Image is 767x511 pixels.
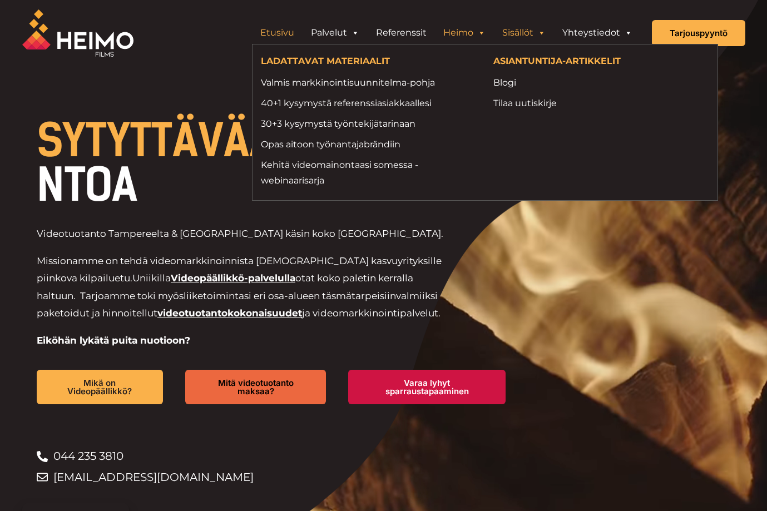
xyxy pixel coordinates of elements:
span: Varaa lyhyt sparraustapaaminen [366,379,488,395]
p: Missionamme on tehdä videomarkkinoinnista [DEMOGRAPHIC_DATA] kasvuyrityksille piinkova kilpailuetu. [37,252,452,323]
h1: VIDEOTUOTANTOA [37,118,528,207]
a: Palvelut [303,22,368,44]
span: 044 235 3810 [51,446,123,467]
a: Blogi [493,75,709,90]
strong: Eiköhän lykätä puita nuotioon? [37,335,190,346]
a: Tarjouspyyntö [652,20,745,46]
a: Opas aitoon työnantajabrändiin [261,137,477,152]
a: Referenssit [368,22,435,44]
h4: ASIANTUNTIJA-ARTIKKELIT [493,56,709,69]
a: Heimo [435,22,494,44]
aside: Header Widget 1 [246,22,646,44]
a: Tilaa uutiskirje [493,96,709,111]
span: liiketoimintasi eri osa-alueen täsmätarpeisiin [184,290,396,301]
h4: LADATTAVAT MATERIAALIT [261,56,477,69]
a: Mitä videotuotanto maksaa? [185,370,326,404]
a: Yhteystiedot [554,22,641,44]
span: otat koko paletin kerralla haltuun. Tarjoamme toki myös [37,272,413,301]
a: 30+3 kysymystä työntekijätarinaan [261,116,477,131]
img: Heimo Filmsin logo [22,9,133,57]
a: 40+1 kysymystä referenssiasiakkaallesi [261,96,477,111]
a: Sisällöt [494,22,554,44]
a: Videopäällikkö-palvelulla [171,272,295,284]
a: Mikä on Videopäällikkö? [37,370,163,404]
span: Mikä on Videopäällikkö? [55,379,145,395]
span: Mitä videotuotanto maksaa? [203,379,309,395]
span: ja videomarkkinointipalvelut. [302,307,441,319]
a: Etusivu [252,22,303,44]
a: Varaa lyhyt sparraustapaaminen [348,370,506,404]
a: videotuotantokokonaisuudet [157,307,302,319]
a: Kehitä videomainontaasi somessa -webinaarisarja [261,157,477,187]
span: Uniikilla [132,272,171,284]
a: Valmis markkinointisuunnitelma-pohja [261,75,477,90]
span: SYTYTTÄVÄÄ [37,114,275,167]
p: Videotuotanto Tampereelta & [GEOGRAPHIC_DATA] käsin koko [GEOGRAPHIC_DATA]. [37,225,452,243]
span: [EMAIL_ADDRESS][DOMAIN_NAME] [51,467,254,488]
a: [EMAIL_ADDRESS][DOMAIN_NAME] [37,467,528,488]
a: 044 235 3810 [37,446,528,467]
